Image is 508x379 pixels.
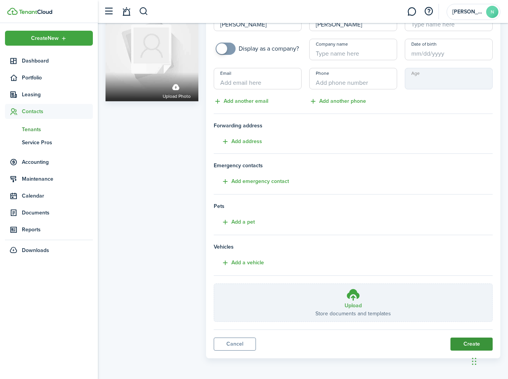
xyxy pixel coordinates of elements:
[119,2,134,21] a: Notifications
[486,6,498,18] avatar-text: N
[5,222,93,237] a: Reports
[5,136,93,149] a: Service Pros
[315,310,391,318] p: Store documents and templates
[214,243,493,251] h4: Vehicles
[214,68,302,89] input: Add email here
[5,53,93,68] a: Dashboard
[22,107,93,115] span: Contacts
[22,226,93,234] span: Reports
[139,5,148,18] button: Search
[214,259,264,267] button: Add a vehicle
[214,137,262,146] button: Add address
[31,36,59,41] span: Create New
[22,125,93,133] span: Tenants
[22,209,93,217] span: Documents
[163,93,191,101] span: Upload photo
[214,122,493,130] span: Forwarding address
[7,8,18,15] img: TenantCloud
[101,4,116,19] button: Open sidebar
[19,10,52,14] img: TenantCloud
[450,338,493,351] button: Create
[214,202,493,210] h4: Pets
[214,161,493,170] h4: Emergency contacts
[214,218,255,227] button: Add a pet
[404,2,419,21] a: Messaging
[22,74,93,82] span: Portfolio
[5,31,93,46] button: Open menu
[472,350,477,373] div: Drag
[309,39,397,60] input: Type name here
[163,80,191,101] label: Upload photo
[22,175,93,183] span: Maintenance
[22,192,93,200] span: Calendar
[309,97,366,106] button: Add another phone
[22,158,93,166] span: Accounting
[214,177,289,186] button: Add emergency contact
[5,123,93,136] a: Tenants
[405,39,493,60] input: mm/dd/yyyy
[22,91,93,99] span: Leasing
[345,302,362,310] h3: Upload
[22,57,93,65] span: Dashboard
[214,338,256,351] a: Cancel
[470,342,508,379] iframe: Chat Widget
[22,138,93,147] span: Service Pros
[452,9,483,15] span: Nicholas
[214,97,268,106] button: Add another email
[309,68,397,89] input: Add phone number
[422,5,435,18] button: Open resource center
[22,246,49,254] span: Downloads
